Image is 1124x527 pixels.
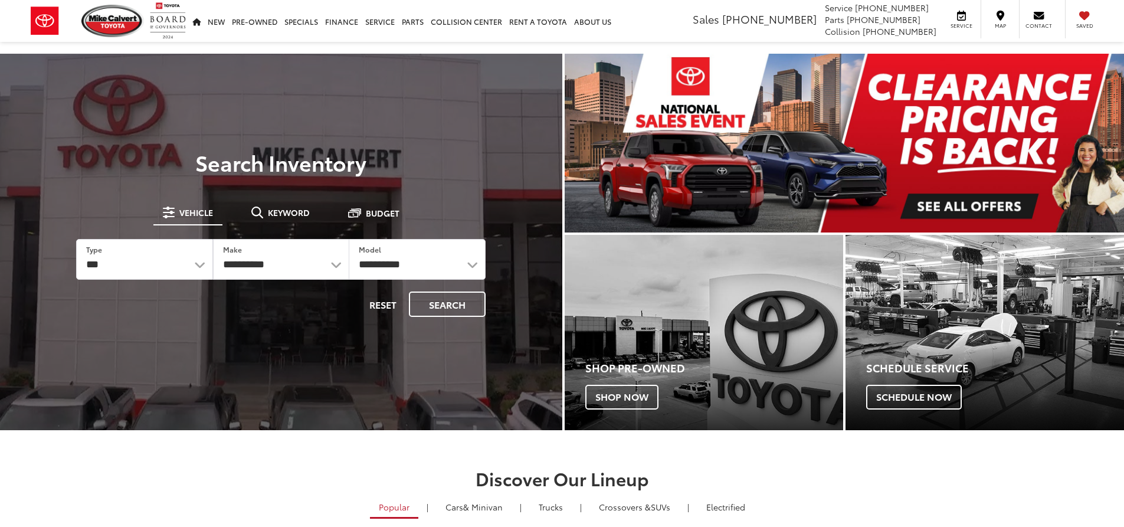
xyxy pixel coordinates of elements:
[855,2,929,14] span: [PHONE_NUMBER]
[359,244,381,254] label: Model
[693,11,719,27] span: Sales
[437,497,512,517] a: Cars
[863,25,936,37] span: [PHONE_NUMBER]
[565,235,843,430] div: Toyota
[1025,22,1052,30] span: Contact
[409,292,486,317] button: Search
[268,208,310,217] span: Keyword
[424,501,431,513] li: |
[697,497,754,517] a: Electrified
[565,235,843,430] a: Shop Pre-Owned Shop Now
[50,150,513,174] h3: Search Inventory
[463,501,503,513] span: & Minivan
[825,14,844,25] span: Parts
[577,501,585,513] li: |
[1071,22,1097,30] span: Saved
[585,385,658,410] span: Shop Now
[866,385,962,410] span: Schedule Now
[86,244,102,254] label: Type
[599,501,651,513] span: Crossovers &
[223,244,242,254] label: Make
[359,292,407,317] button: Reset
[370,497,418,519] a: Popular
[585,362,843,374] h4: Shop Pre-Owned
[825,25,860,37] span: Collision
[948,22,975,30] span: Service
[684,501,692,513] li: |
[81,5,144,37] img: Mike Calvert Toyota
[847,14,920,25] span: [PHONE_NUMBER]
[530,497,572,517] a: Trucks
[846,235,1124,430] div: Toyota
[179,208,213,217] span: Vehicle
[517,501,525,513] li: |
[590,497,679,517] a: SUVs
[825,2,853,14] span: Service
[987,22,1013,30] span: Map
[722,11,817,27] span: [PHONE_NUMBER]
[146,469,978,488] h2: Discover Our Lineup
[866,362,1124,374] h4: Schedule Service
[366,209,399,217] span: Budget
[846,235,1124,430] a: Schedule Service Schedule Now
